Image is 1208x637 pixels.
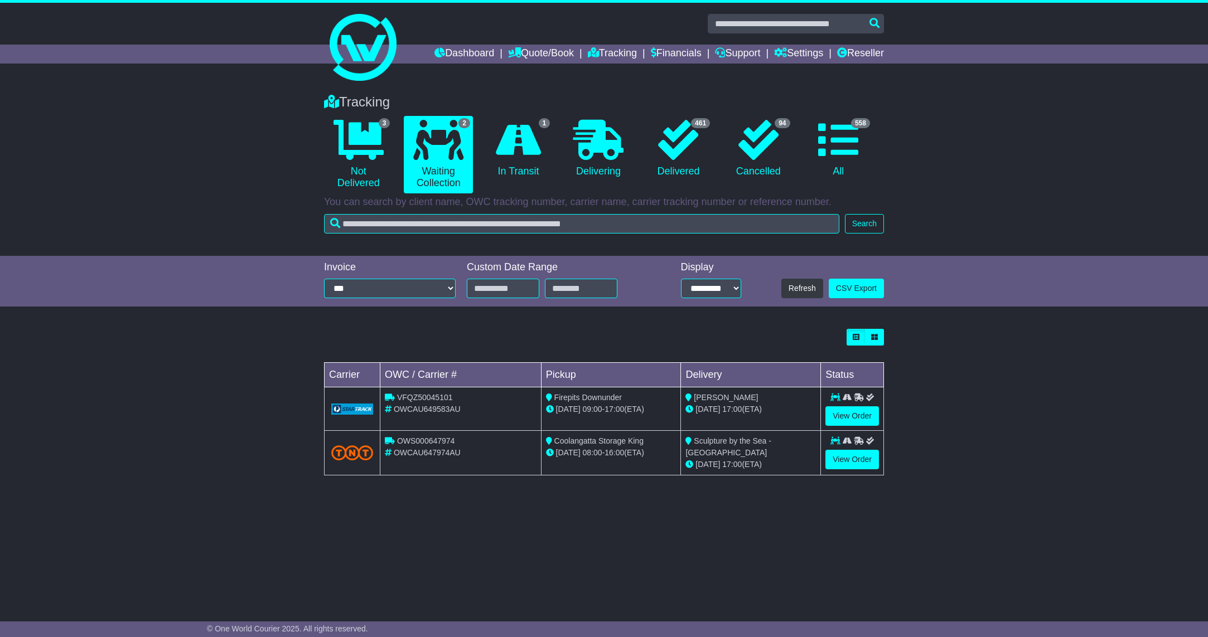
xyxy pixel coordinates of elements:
span: [PERSON_NAME] [694,393,758,402]
a: View Order [825,406,879,426]
span: 17:00 [722,405,742,414]
button: Search [845,214,884,234]
td: OWC / Carrier # [380,363,542,387]
span: [DATE] [556,448,581,457]
span: 94 [775,118,790,128]
a: View Order [825,450,879,469]
a: Delivering [564,116,632,182]
button: Refresh [781,279,823,298]
a: 461 Delivered [644,116,713,182]
span: Firepits Downunder [554,393,622,402]
img: TNT_Domestic.png [331,445,373,460]
span: 1 [539,118,550,128]
span: 08:00 [583,448,602,457]
td: Status [821,363,884,387]
a: 558 All [804,116,873,182]
a: 3 Not Delivered [324,116,393,193]
span: 461 [691,118,710,128]
a: Quote/Book [508,45,574,64]
span: 558 [851,118,870,128]
div: Display [681,261,741,274]
a: 2 Waiting Collection [404,116,472,193]
p: You can search by client name, OWC tracking number, carrier name, carrier tracking number or refe... [324,196,884,208]
a: 94 Cancelled [724,116,793,182]
span: 3 [379,118,390,128]
span: © One World Courier 2025. All rights reserved. [207,624,368,633]
span: 17:00 [605,405,624,414]
a: Tracking [588,45,637,64]
span: 16:00 [605,448,624,457]
span: [DATE] [556,405,581,414]
div: - (ETA) [546,447,677,459]
span: Coolangatta Storage King [554,436,644,445]
td: Carrier [325,363,380,387]
span: Sculpture by the Sea - [GEOGRAPHIC_DATA] [685,436,771,457]
span: OWS000647974 [397,436,455,445]
span: 2 [458,118,470,128]
a: 1 In Transit [484,116,553,182]
span: [DATE] [695,460,720,469]
a: Support [715,45,760,64]
div: - (ETA) [546,403,677,415]
td: Delivery [681,363,821,387]
span: VFQZ50045101 [397,393,453,402]
a: Reseller [837,45,884,64]
span: OWCAU647974AU [394,448,461,457]
td: Pickup [541,363,681,387]
div: Custom Date Range [467,261,646,274]
span: OWCAU649583AU [394,405,461,414]
a: Dashboard [434,45,494,64]
span: 09:00 [583,405,602,414]
div: (ETA) [685,459,816,470]
div: Invoice [324,261,456,274]
div: (ETA) [685,403,816,415]
span: 17:00 [722,460,742,469]
a: Settings [774,45,823,64]
div: Tracking [318,94,890,110]
img: GetCarrierServiceLogo [331,403,373,415]
span: [DATE] [695,405,720,414]
a: Financials [651,45,702,64]
a: CSV Export [829,279,884,298]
